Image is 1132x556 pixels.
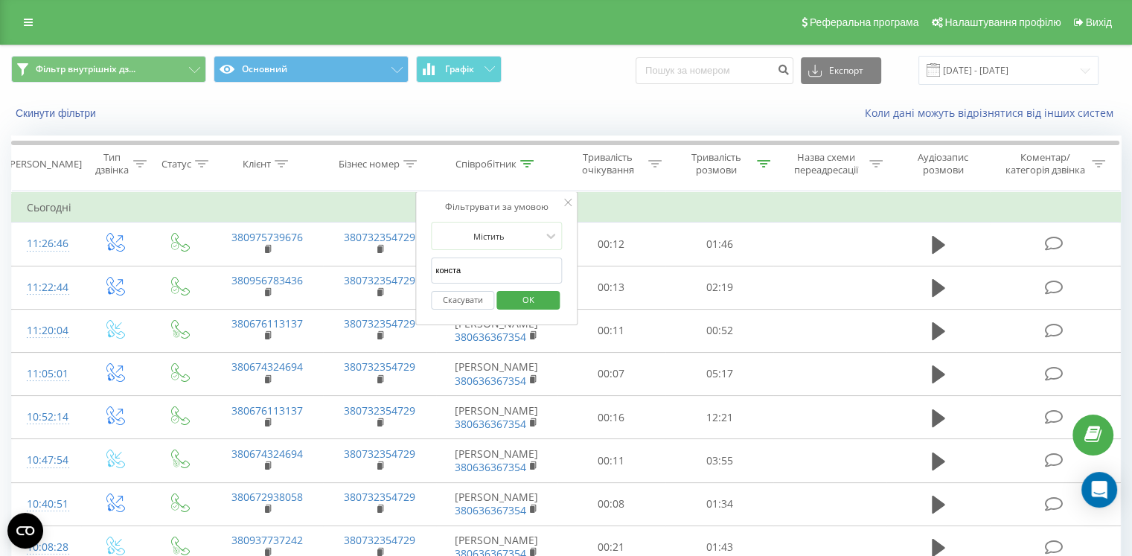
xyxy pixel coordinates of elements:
[1081,472,1117,508] div: Open Intercom Messenger
[162,158,191,170] div: Статус
[27,273,66,302] div: 11:22:44
[865,106,1121,120] a: Коли дані можуть відрізнятися вiд інших систем
[344,230,415,244] a: 380732354729
[7,513,43,549] button: Open CMP widget
[1086,16,1112,28] span: Вихід
[231,230,303,244] a: 380975739676
[94,151,129,176] div: Тип дзвінка
[231,533,303,547] a: 380937737242
[557,396,665,439] td: 00:16
[557,482,665,525] td: 00:08
[27,229,66,258] div: 11:26:46
[231,447,303,461] a: 380674324694
[557,266,665,309] td: 00:13
[231,403,303,418] a: 380676113137
[344,447,415,461] a: 380732354729
[944,16,1061,28] span: Налаштування профілю
[810,16,919,28] span: Реферальна програма
[557,309,665,352] td: 00:11
[231,490,303,504] a: 380672938058
[344,533,415,547] a: 380732354729
[455,417,526,431] a: 380636367354
[27,403,66,432] div: 10:52:14
[801,57,881,84] button: Експорт
[496,291,560,310] button: OK
[231,273,303,287] a: 380956783436
[557,352,665,395] td: 00:07
[344,490,415,504] a: 380732354729
[431,258,562,284] input: Введіть значення
[339,158,400,170] div: Бізнес номер
[636,57,793,84] input: Пошук за номером
[243,158,271,170] div: Клієнт
[27,446,66,475] div: 10:47:54
[665,223,773,266] td: 01:46
[508,288,549,311] span: OK
[455,158,517,170] div: Співробітник
[344,360,415,374] a: 380732354729
[455,460,526,474] a: 380636367354
[214,56,409,83] button: Основний
[27,316,66,345] div: 11:20:04
[665,482,773,525] td: 01:34
[436,396,557,439] td: [PERSON_NAME]
[665,439,773,482] td: 03:55
[231,360,303,374] a: 380674324694
[344,316,415,330] a: 380732354729
[455,503,526,517] a: 380636367354
[436,352,557,395] td: [PERSON_NAME]
[445,64,474,74] span: Графік
[900,151,987,176] div: Аудіозапис розмови
[431,291,494,310] button: Скасувати
[679,151,753,176] div: Тривалість розмови
[344,273,415,287] a: 380732354729
[231,316,303,330] a: 380676113137
[1001,151,1088,176] div: Коментар/категорія дзвінка
[455,374,526,388] a: 380636367354
[436,309,557,352] td: [PERSON_NAME]
[12,193,1121,223] td: Сьогодні
[36,63,135,75] span: Фільтр внутрішніх дз...
[557,223,665,266] td: 00:12
[344,403,415,418] a: 380732354729
[431,199,562,214] div: Фільтрувати за умовою
[416,56,502,83] button: Графік
[11,56,206,83] button: Фільтр внутрішніх дз...
[436,439,557,482] td: [PERSON_NAME]
[455,330,526,344] a: 380636367354
[665,266,773,309] td: 02:19
[557,439,665,482] td: 00:11
[11,106,103,120] button: Скинути фільтри
[787,151,866,176] div: Назва схеми переадресації
[27,360,66,389] div: 11:05:01
[7,158,82,170] div: [PERSON_NAME]
[436,482,557,525] td: [PERSON_NAME]
[27,490,66,519] div: 10:40:51
[571,151,645,176] div: Тривалість очікування
[665,396,773,439] td: 12:21
[665,309,773,352] td: 00:52
[665,352,773,395] td: 05:17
